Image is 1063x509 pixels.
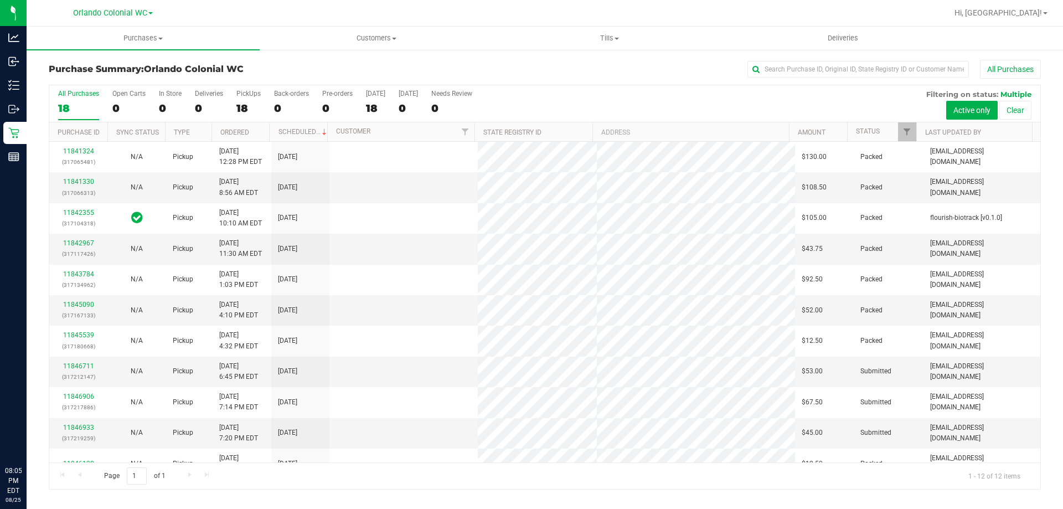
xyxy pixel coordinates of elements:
span: Purchases [27,33,260,43]
span: Orlando Colonial WC [144,64,244,74]
span: [DATE] [278,397,297,408]
div: [DATE] [399,90,418,97]
span: Pickup [173,274,193,285]
div: 0 [112,102,146,115]
span: [EMAIL_ADDRESS][DOMAIN_NAME] [930,300,1034,321]
span: Packed [860,459,883,469]
span: $92.50 [802,274,823,285]
inline-svg: Inbound [8,56,19,67]
a: Filter [456,122,474,141]
p: (317219259) [56,433,101,444]
a: 11841324 [63,147,94,155]
div: Pre-orders [322,90,353,97]
span: flourish-biotrack [v0.1.0] [930,213,1002,223]
button: Active only [946,101,998,120]
p: (317066313) [56,188,101,198]
span: Deliveries [813,33,873,43]
a: Customer [336,127,370,135]
span: Orlando Colonial WC [73,8,147,18]
div: 0 [159,102,182,115]
inline-svg: Reports [8,151,19,162]
a: 11846711 [63,362,94,370]
span: $130.00 [802,152,827,162]
span: 1 - 12 of 12 items [959,467,1029,484]
p: 08/25 [5,496,22,504]
p: (317180668) [56,341,101,352]
span: [EMAIL_ADDRESS][DOMAIN_NAME] [930,177,1034,198]
span: [DATE] [278,305,297,316]
p: (317217886) [56,402,101,413]
span: [EMAIL_ADDRESS][DOMAIN_NAME] [930,361,1034,382]
p: (317065481) [56,157,101,167]
span: [DATE] [278,459,297,469]
span: Pickup [173,305,193,316]
div: Back-orders [274,90,309,97]
span: [DATE] 1:03 PM EDT [219,269,258,290]
span: [DATE] 11:30 AM EDT [219,238,262,259]
button: N/A [131,182,143,193]
a: Status [856,127,880,135]
span: [DATE] [278,366,297,377]
p: (317134962) [56,280,101,290]
div: 0 [195,102,223,115]
a: 11841330 [63,178,94,186]
p: (317167133) [56,310,101,321]
a: Customers [260,27,493,50]
span: Pickup [173,213,193,223]
div: 18 [366,102,385,115]
span: Packed [860,305,883,316]
button: N/A [131,152,143,162]
a: 11842967 [63,239,94,247]
span: [EMAIL_ADDRESS][DOMAIN_NAME] [930,423,1034,444]
div: PickUps [236,90,261,97]
button: N/A [131,366,143,377]
span: $67.50 [802,397,823,408]
span: $108.50 [802,182,827,193]
span: $52.00 [802,305,823,316]
inline-svg: Retail [8,127,19,138]
span: Pickup [173,152,193,162]
inline-svg: Analytics [8,32,19,43]
span: Packed [860,213,883,223]
span: Pickup [173,366,193,377]
span: Not Applicable [131,337,143,345]
a: 11846933 [63,424,94,431]
div: [DATE] [366,90,385,97]
span: Pickup [173,428,193,438]
button: N/A [131,428,143,438]
inline-svg: Outbound [8,104,19,115]
button: N/A [131,459,143,469]
span: [DATE] 4:32 PM EDT [219,330,258,351]
span: Not Applicable [131,398,143,406]
span: [DATE] 5:48 PM EDT [219,453,258,474]
span: Pickup [173,397,193,408]
span: Packed [860,336,883,346]
div: 18 [236,102,261,115]
span: [DATE] 4:10 PM EDT [219,300,258,321]
div: Deliveries [195,90,223,97]
a: Purchase ID [58,128,100,136]
a: State Registry ID [483,128,541,136]
a: 11846906 [63,393,94,400]
span: Customers [260,33,492,43]
span: [DATE] [278,182,297,193]
span: [DATE] [278,244,297,254]
a: Tills [493,27,726,50]
h3: Purchase Summary: [49,64,379,74]
span: [DATE] 7:20 PM EDT [219,423,258,444]
span: [EMAIL_ADDRESS][DOMAIN_NAME] [930,269,1034,290]
p: (317212147) [56,372,101,382]
span: Packed [860,244,883,254]
a: 11842355 [63,209,94,217]
span: In Sync [131,210,143,225]
button: Clear [999,101,1031,120]
div: All Purchases [58,90,99,97]
span: Pickup [173,244,193,254]
div: 0 [431,102,472,115]
a: Type [174,128,190,136]
span: [EMAIL_ADDRESS][DOMAIN_NAME] [930,146,1034,167]
span: $45.00 [802,428,823,438]
span: [DATE] 8:56 AM EDT [219,177,258,198]
a: 11845539 [63,331,94,339]
a: Purchases [27,27,260,50]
